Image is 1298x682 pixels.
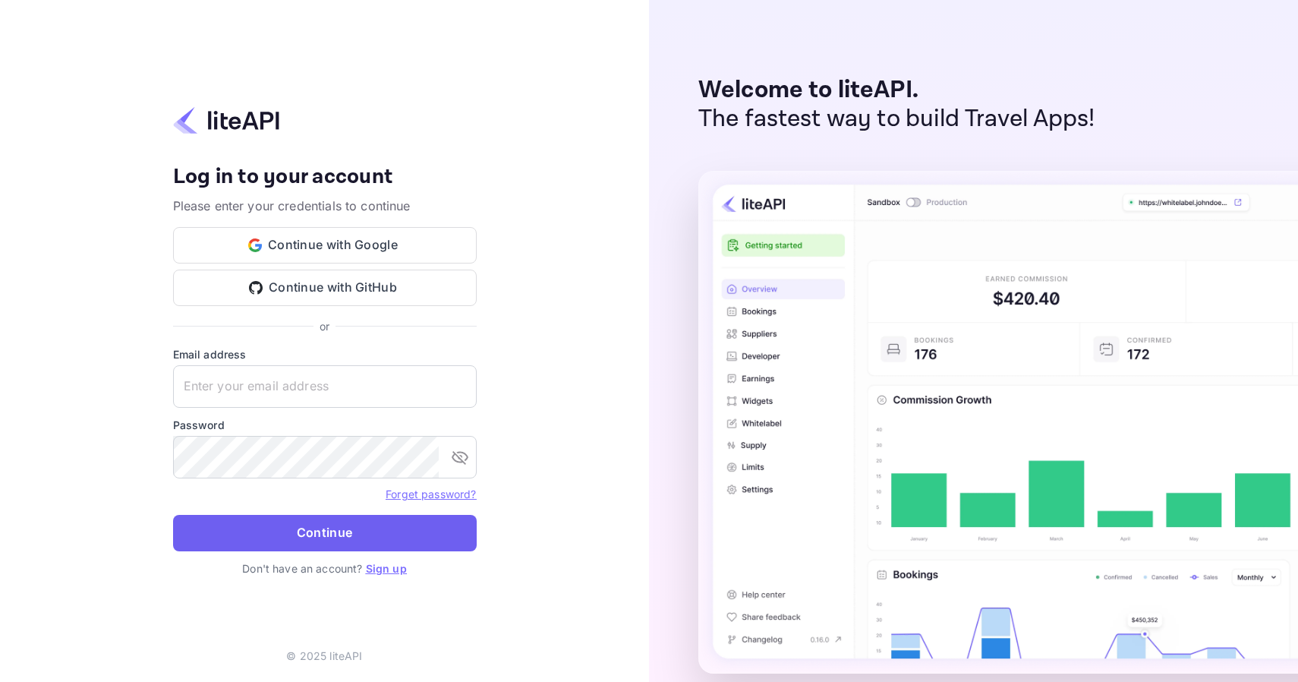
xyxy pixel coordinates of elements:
button: Continue with Google [173,227,477,264]
label: Email address [173,346,477,362]
a: Sign up [366,562,407,575]
button: Continue with GitHub [173,270,477,306]
p: © 2025 liteAPI [286,648,362,664]
p: Please enter your credentials to continue [173,197,477,215]
a: Forget password? [386,488,476,500]
p: Don't have an account? [173,560,477,576]
h4: Log in to your account [173,164,477,191]
input: Enter your email address [173,365,477,408]
label: Password [173,417,477,433]
p: The fastest way to build Travel Apps! [698,105,1095,134]
a: Forget password? [386,486,476,501]
button: Continue [173,515,477,551]
p: or [320,318,329,334]
button: toggle password visibility [445,442,475,472]
img: liteapi [173,106,279,135]
p: Welcome to liteAPI. [698,76,1095,105]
